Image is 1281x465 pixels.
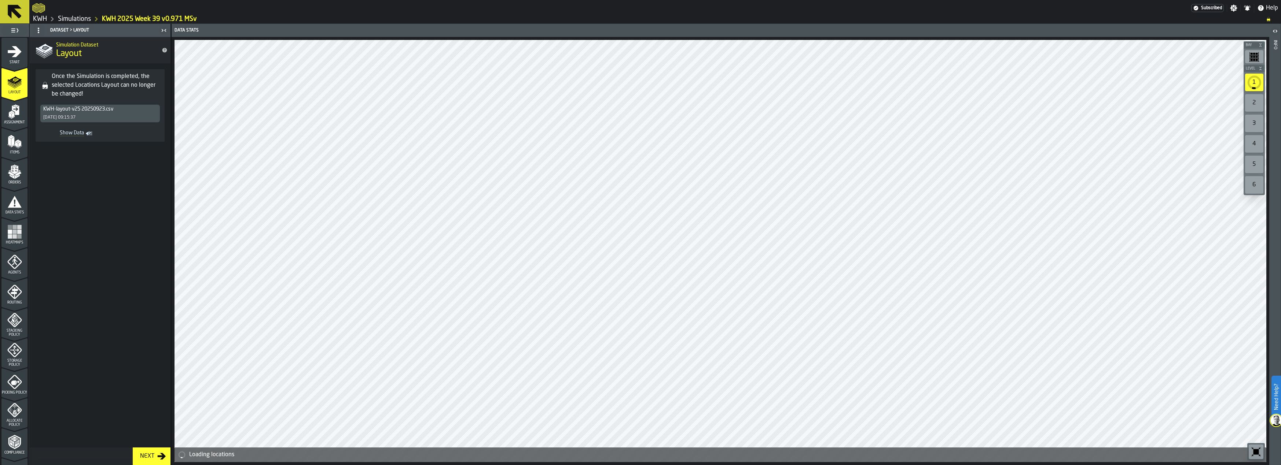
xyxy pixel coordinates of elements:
[102,15,197,23] a: link-to-/wh/i/4fb45246-3b77-4bb5-b880-c337c3c5facb/simulations/4cf6e0dc-6c9c-4179-bc24-c8787283ec4c
[1,241,27,245] span: Heatmaps
[1227,4,1240,12] label: button-toggle-Settings
[1245,94,1263,112] div: 2
[56,48,82,60] span: Layout
[1191,4,1224,12] a: link-to-/wh/i/4fb45246-3b77-4bb5-b880-c337c3c5facb/settings/billing
[1,368,27,397] li: menu Picking Policy
[1270,25,1280,38] label: button-toggle-Open
[172,24,1269,37] header: Data Stats
[1,218,27,247] li: menu Heatmaps
[32,1,45,15] a: logo-header
[1245,135,1263,153] div: 4
[30,37,170,63] div: title-Layout
[1245,176,1263,194] div: 6
[58,15,91,23] a: link-to-/wh/i/4fb45246-3b77-4bb5-b880-c337c3c5facb
[1244,72,1265,93] div: button-toolbar-undefined
[1,181,27,185] span: Orders
[1,98,27,127] li: menu Assignment
[133,447,170,465] button: button-Next
[1,301,27,305] span: Routing
[1,68,27,97] li: menu Layout
[189,450,1263,459] div: Loading locations
[1245,115,1263,132] div: 3
[36,69,165,142] div: alert-Once the Simulation is completed, the selected Locations Layout can no longer be changed!
[1,90,27,94] span: Layout
[1254,4,1281,12] label: button-toggle-Help
[1,38,27,67] li: menu Start
[43,115,76,120] div: [DATE] 09:15:37
[1,211,27,215] span: Data Stats
[1,398,27,427] li: menu Allocate Policy
[1244,43,1257,47] span: Bay
[1244,41,1265,49] button: button-
[1,128,27,157] li: menu Items
[1,359,27,367] span: Storage Policy
[1273,38,1278,463] div: Info
[40,129,97,139] a: toggle-dataset-table-Show Data
[1244,154,1265,175] div: button-toolbar-undefined
[1201,5,1222,11] span: Subscribed
[1272,376,1280,417] label: Need Help?
[1,428,27,457] li: menu Compliance
[1244,49,1265,65] div: button-toolbar-undefined
[1,120,27,124] span: Assignment
[56,41,156,48] h2: Sub Title
[1245,156,1263,173] div: 5
[1244,113,1265,134] div: button-toolbar-undefined
[175,447,1266,462] div: alert-Loading locations
[173,28,721,33] div: Data Stats
[1191,4,1224,12] div: Menu Subscription
[1247,443,1265,461] div: button-toolbar-undefined
[1,150,27,155] span: Items
[1244,67,1257,71] span: Level
[1,329,27,337] span: Stacking Policy
[1,271,27,275] span: Agents
[1,338,27,367] li: menu Storage Policy
[33,15,47,23] a: link-to-/wh/i/4fb45246-3b77-4bb5-b880-c337c3c5facb
[32,15,1278,23] nav: Breadcrumb
[1244,93,1265,113] div: button-toolbar-undefined
[31,25,159,36] div: Dataset > Layout
[1,25,27,36] label: button-toggle-Toggle Full Menu
[1,60,27,64] span: Start
[1241,4,1254,12] label: button-toggle-Notifications
[1,308,27,337] li: menu Stacking Policy
[137,452,157,461] div: Next
[1244,175,1265,195] div: button-toolbar-undefined
[52,72,162,98] div: Once the Simulation is completed, the selected Locations Layout can no longer be changed!
[176,446,217,461] a: logo-header
[1,188,27,217] li: menu Data Stats
[1,391,27,395] span: Picking Policy
[43,106,157,112] div: DropdownMenuValue-5c13afbf-4c6e-4697-8b32-4077b661a58b
[1245,74,1263,91] div: 1
[1,419,27,427] span: Allocate Policy
[1,248,27,277] li: menu Agents
[1250,446,1262,458] svg: Reset zoom and position
[1269,24,1281,465] header: Info
[43,130,84,137] span: Show Data
[1266,4,1278,12] span: Help
[1,158,27,187] li: menu Orders
[1244,65,1265,72] button: button-
[1244,134,1265,154] div: button-toolbar-undefined
[1,451,27,455] span: Compliance
[1,278,27,307] li: menu Routing
[159,26,169,35] label: button-toggle-Close me
[40,104,160,123] div: DropdownMenuValue-5c13afbf-4c6e-4697-8b32-4077b661a58b[DATE] 09:15:37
